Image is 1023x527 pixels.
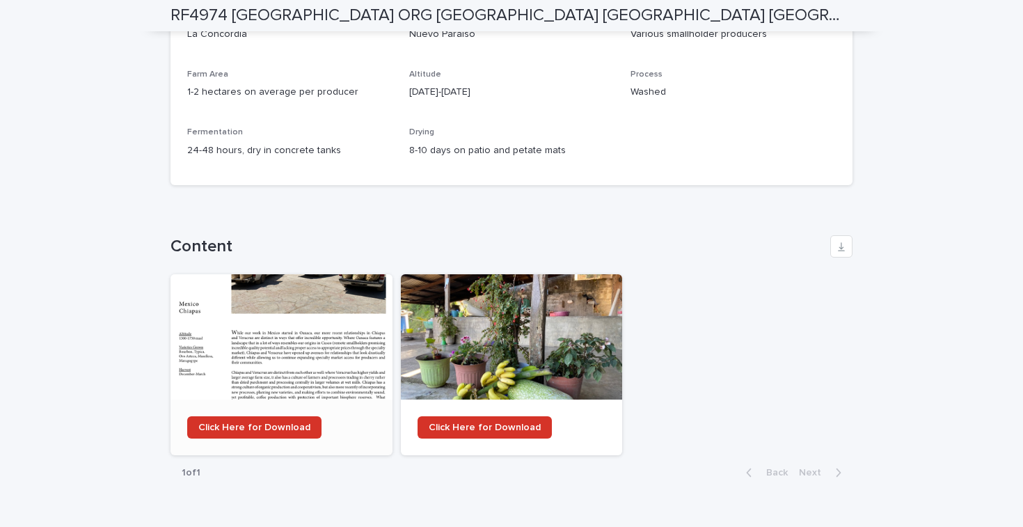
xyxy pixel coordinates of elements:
[409,27,614,42] p: Nuevo Paraiso
[187,128,243,136] span: Fermentation
[418,416,552,439] a: Click Here for Download
[187,27,392,42] p: La Concordia
[187,143,392,158] p: 24-48 hours, dry in concrete tanks
[409,143,614,158] p: 8-10 days on patio and petate mats
[631,70,663,79] span: Process
[187,70,228,79] span: Farm Area
[187,416,322,439] a: Click Here for Download
[409,70,441,79] span: Altitude
[170,456,212,490] p: 1 of 1
[170,6,847,26] h2: RF4974 [GEOGRAPHIC_DATA] ORG [GEOGRAPHIC_DATA] [GEOGRAPHIC_DATA] [GEOGRAPHIC_DATA] [GEOGRAPHIC_DA...
[758,468,788,478] span: Back
[187,85,392,100] p: 1-2 hectares on average per producer
[429,423,541,432] span: Click Here for Download
[793,466,852,479] button: Next
[409,85,614,100] p: [DATE]-[DATE]
[631,27,836,42] p: Various smallholder producers
[170,237,825,257] h1: Content
[170,274,392,455] a: Click Here for Download
[631,85,836,100] p: Washed
[401,274,623,455] a: Click Here for Download
[799,468,830,478] span: Next
[735,466,793,479] button: Back
[198,423,310,432] span: Click Here for Download
[409,128,434,136] span: Drying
